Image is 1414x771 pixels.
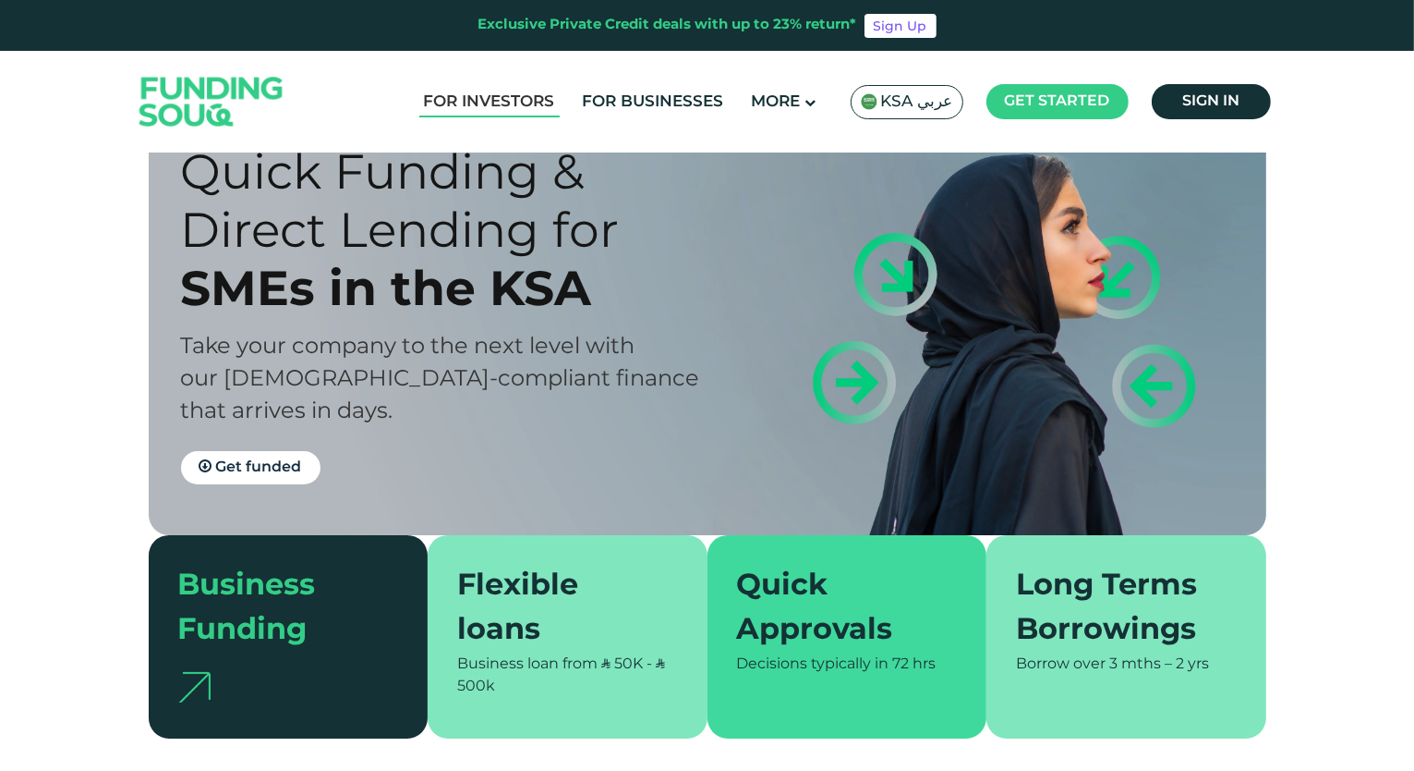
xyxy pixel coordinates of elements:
div: Quick Funding & Direct Lending for [181,142,740,259]
span: Borrow over [1016,657,1106,671]
div: SMEs in the KSA [181,259,740,317]
span: Decisions typically in [737,657,889,671]
a: For Investors [419,87,560,117]
a: For Businesses [578,87,729,117]
div: Long Terms Borrowings [1016,565,1215,654]
span: Get funded [216,460,302,474]
span: Business loan from [457,657,598,671]
span: 72 hrs [893,657,937,671]
a: Sign Up [864,14,937,38]
img: SA Flag [861,93,877,110]
span: More [752,94,801,110]
a: Sign in [1152,84,1271,119]
div: Business Funding [178,565,377,654]
span: 3 mths – 2 yrs [1109,657,1209,671]
div: Exclusive Private Credit deals with up to 23% return* [478,15,857,36]
img: Logo [121,55,302,149]
div: Flexible loans [457,565,656,654]
span: Sign in [1182,94,1239,108]
div: Quick Approvals [737,565,936,654]
span: KSA عربي [881,92,953,113]
span: Take your company to the next level with our [DEMOGRAPHIC_DATA]-compliant finance that arrives in... [181,337,700,422]
img: arrow [178,672,211,703]
a: Get funded [181,451,320,484]
span: Get started [1005,94,1110,108]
